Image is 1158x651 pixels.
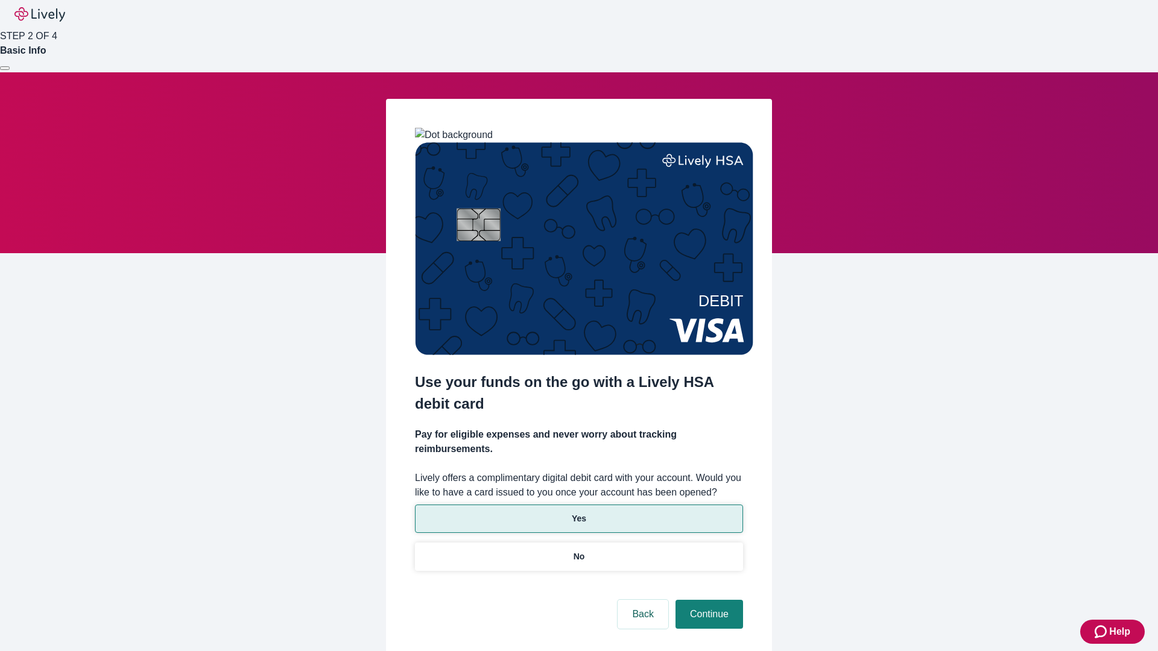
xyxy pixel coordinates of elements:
[574,550,585,563] p: No
[14,7,65,22] img: Lively
[1095,624,1109,639] svg: Zendesk support icon
[675,600,743,629] button: Continue
[415,371,743,415] h2: Use your funds on the go with a Lively HSA debit card
[415,471,743,500] label: Lively offers a complimentary digital debit card with your account. Would you like to have a card...
[1080,620,1145,644] button: Zendesk support iconHelp
[415,427,743,456] h4: Pay for eligible expenses and never worry about tracking reimbursements.
[572,512,586,525] p: Yes
[1109,624,1130,639] span: Help
[618,600,668,629] button: Back
[415,142,753,355] img: Debit card
[415,505,743,533] button: Yes
[415,128,493,142] img: Dot background
[415,542,743,571] button: No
